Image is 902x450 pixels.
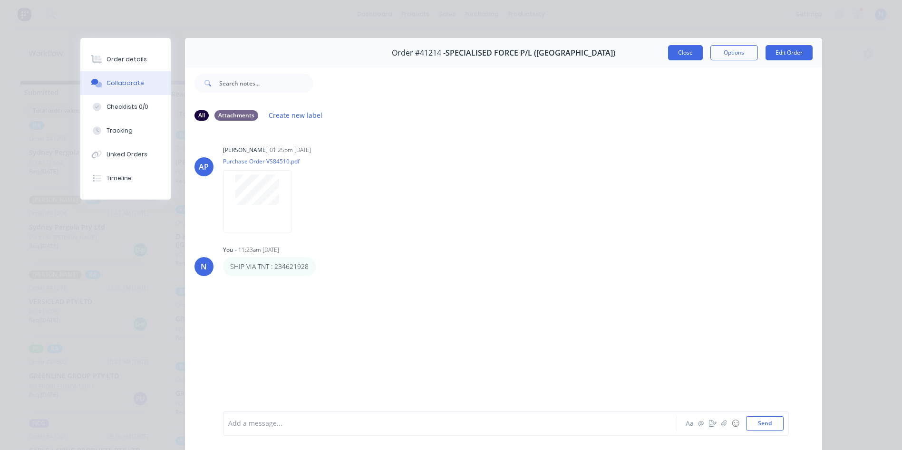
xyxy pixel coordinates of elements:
[446,48,615,57] span: SPECIALISED FORCE P/L ([GEOGRAPHIC_DATA])
[214,110,258,121] div: Attachments
[710,45,758,60] button: Options
[107,79,144,87] div: Collaborate
[80,95,171,119] button: Checklists 0/0
[107,126,133,135] div: Tracking
[264,109,328,122] button: Create new label
[392,48,446,57] span: Order #41214 -
[80,143,171,166] button: Linked Orders
[80,71,171,95] button: Collaborate
[219,74,313,93] input: Search notes...
[223,146,268,154] div: [PERSON_NAME]
[194,110,209,121] div: All
[223,246,233,254] div: You
[201,261,207,272] div: N
[80,119,171,143] button: Tracking
[684,418,696,429] button: Aa
[107,150,147,159] div: Linked Orders
[107,103,148,111] div: Checklists 0/0
[107,55,147,64] div: Order details
[730,418,741,429] button: ☺
[270,146,311,154] div: 01:25pm [DATE]
[80,166,171,190] button: Timeline
[235,246,279,254] div: - 11:23am [DATE]
[766,45,813,60] button: Edit Order
[230,262,309,271] p: SHIP VIA TNT : 234621928
[80,48,171,71] button: Order details
[199,161,209,172] div: AP
[668,45,703,60] button: Close
[746,416,784,431] button: Send
[107,174,132,182] div: Timeline
[223,157,301,165] p: Purchase Order VS84510.pdf
[696,418,707,429] button: @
